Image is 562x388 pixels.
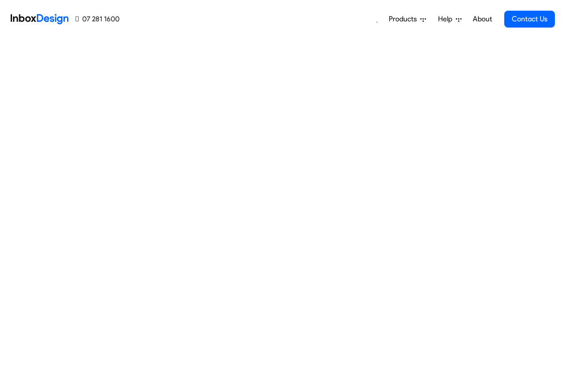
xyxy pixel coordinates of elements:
span: Help [438,14,456,24]
span: Products [389,14,420,24]
a: 07 281 1600 [76,14,120,24]
a: Contact Us [504,11,555,28]
a: About [470,10,494,28]
a: Products [385,10,430,28]
a: Help [434,10,465,28]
